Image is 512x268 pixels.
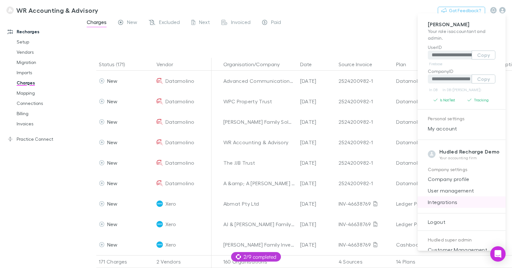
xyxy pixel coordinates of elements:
p: Your accounting firm [439,155,500,161]
button: Copy [472,75,495,83]
div: Open Intercom Messenger [490,246,506,262]
p: CompanyID [428,68,495,75]
span: Logout [423,218,500,226]
p: Hudled super admin [428,236,495,244]
a: In DB ([PERSON_NAME]) [441,86,482,94]
span: Integrations [423,198,500,206]
a: Firebase [428,60,444,68]
span: User management [423,187,500,194]
p: UserID [428,44,495,51]
p: Personal settings [428,115,495,123]
a: In DB [428,86,439,94]
span: Customer Management [423,246,500,254]
strong: Hudled Recharge Demo [439,148,500,155]
button: Tracking [462,96,496,104]
button: Copy [472,51,495,59]
span: My account [423,125,500,132]
p: Your role is accountant and admin . [428,28,495,41]
p: [PERSON_NAME] [428,21,495,28]
button: Is NotTest [428,96,462,104]
span: Company profile [423,175,500,183]
p: Company settings [428,166,495,174]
